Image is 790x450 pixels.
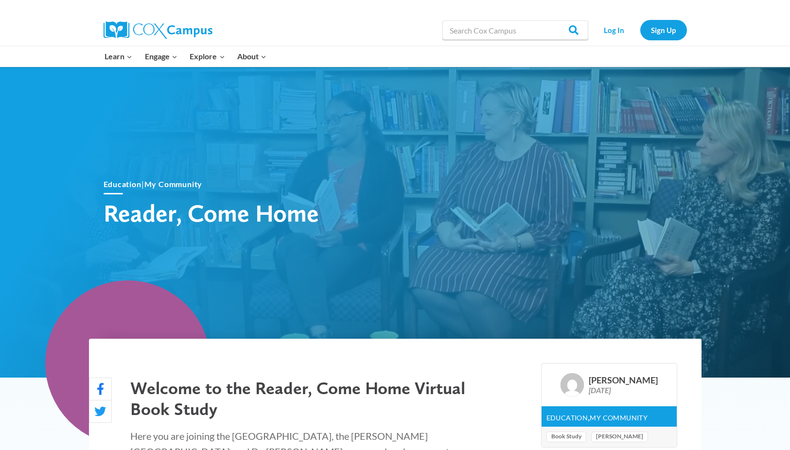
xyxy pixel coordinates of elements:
[593,20,635,40] a: Log In
[105,50,132,63] span: Learn
[589,385,658,395] div: [DATE]
[104,179,203,189] span: |
[590,414,648,422] a: My Community
[542,406,677,427] div: ,
[104,179,141,189] a: Education
[145,50,177,63] span: Engage
[591,432,648,442] a: [PERSON_NAME]
[593,20,687,40] nav: Secondary Navigation
[546,432,586,442] a: Book Study
[237,50,266,63] span: About
[99,46,273,67] nav: Primary Navigation
[640,20,687,40] a: Sign Up
[190,50,225,63] span: Explore
[546,414,588,422] a: Education
[130,378,471,419] h2: Welcome to the Reader, Come Home Virtual Book Study
[104,198,444,227] h1: Reader, Come Home
[144,179,203,189] a: My Community
[442,20,588,40] input: Search Cox Campus
[589,375,658,386] div: [PERSON_NAME]
[104,21,212,39] img: Cox Campus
